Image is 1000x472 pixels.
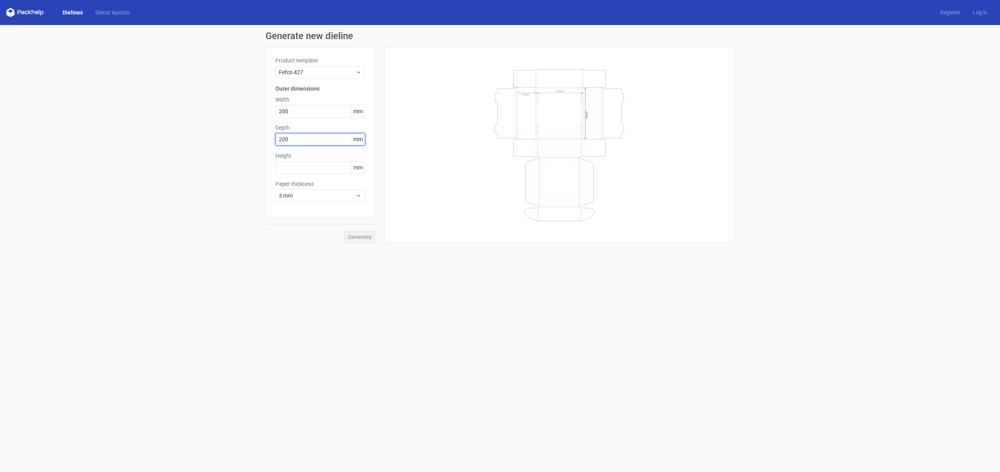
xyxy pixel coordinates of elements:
[966,9,994,16] a: Log in
[279,192,356,199] span: 3 mm
[275,96,365,103] label: Width
[351,162,365,173] span: mm
[275,180,365,188] label: Paper thickness
[275,85,365,93] h3: Outer dimensions
[275,152,365,160] label: Height
[351,134,365,145] span: mm
[585,110,588,118] text: Depth
[521,93,530,96] text: Height
[557,89,564,93] text: Width
[56,9,89,16] a: Dielines
[266,31,734,41] h1: Generate new dieline
[934,9,966,16] a: Register
[351,105,365,117] span: mm
[275,124,365,132] label: Depth
[89,9,136,16] a: Diecut layouts
[275,57,365,64] label: Product template
[279,68,356,76] span: Fefco 427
